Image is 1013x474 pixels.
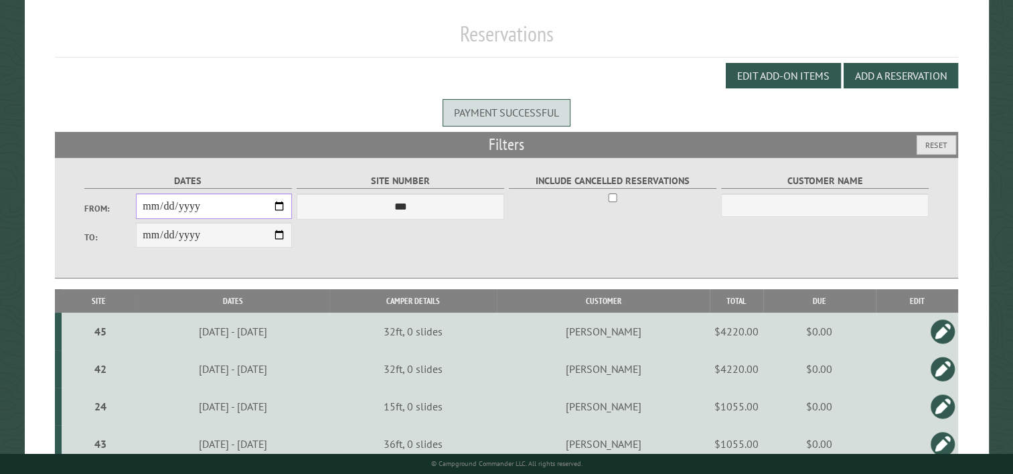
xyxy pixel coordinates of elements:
th: Due [763,289,876,313]
td: $0.00 [763,350,876,388]
div: [DATE] - [DATE] [139,325,327,338]
th: Total [710,289,763,313]
td: [PERSON_NAME] [497,313,709,350]
th: Customer [497,289,709,313]
td: 32ft, 0 slides [329,350,497,388]
th: Camper Details [329,289,497,313]
td: $1055.00 [710,388,763,425]
th: Edit [876,289,958,313]
td: [PERSON_NAME] [497,350,709,388]
td: [PERSON_NAME] [497,388,709,425]
label: Dates [84,173,293,189]
div: 42 [67,362,135,376]
div: [DATE] - [DATE] [139,362,327,376]
td: $0.00 [763,425,876,463]
td: $0.00 [763,313,876,350]
td: 32ft, 0 slides [329,313,497,350]
div: 43 [67,437,135,451]
button: Edit Add-on Items [726,63,841,88]
td: $0.00 [763,388,876,425]
td: 36ft, 0 slides [329,425,497,463]
div: [DATE] - [DATE] [139,437,327,451]
div: 24 [67,400,135,413]
label: From: [84,202,137,215]
td: $4220.00 [710,313,763,350]
small: © Campground Commander LLC. All rights reserved. [431,459,582,468]
div: Payment successful [443,99,570,126]
button: Reset [917,135,956,155]
div: [DATE] - [DATE] [139,400,327,413]
td: [PERSON_NAME] [497,425,709,463]
td: $1055.00 [710,425,763,463]
th: Dates [137,289,329,313]
h2: Filters [55,132,958,157]
label: To: [84,231,137,244]
div: 45 [67,325,135,338]
h1: Reservations [55,21,958,58]
label: Site Number [297,173,505,189]
label: Include Cancelled Reservations [509,173,717,189]
th: Site [62,289,137,313]
td: $4220.00 [710,350,763,388]
label: Customer Name [721,173,929,189]
td: 15ft, 0 slides [329,388,497,425]
button: Add a Reservation [844,63,958,88]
